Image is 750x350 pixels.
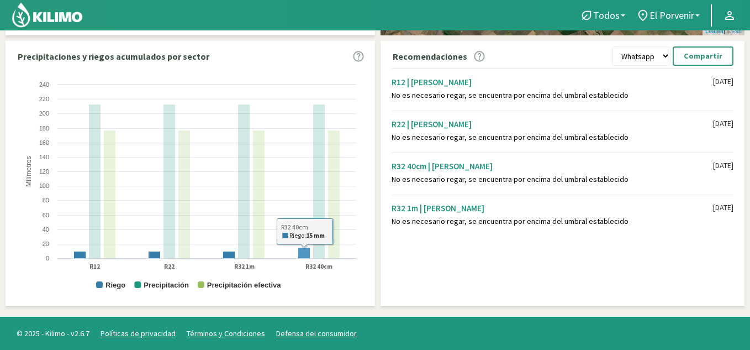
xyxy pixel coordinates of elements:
[234,263,255,270] text: R32 1m
[673,46,733,66] button: Compartir
[392,133,713,142] div: No es necesario regar, se encuentra por encima del umbral establecido
[705,28,723,34] a: Leaflet
[593,9,620,21] span: Todos
[392,161,713,171] div: R32 40cm | [PERSON_NAME]
[684,50,722,62] p: Compartir
[43,241,49,247] text: 20
[105,281,125,289] text: Riego
[392,119,713,129] div: R22 | [PERSON_NAME]
[392,203,713,213] div: R32 1m | [PERSON_NAME]
[39,81,49,88] text: 240
[731,28,742,34] a: Esri
[39,125,49,132] text: 180
[393,50,467,63] p: Recomendaciones
[39,154,49,160] text: 140
[713,119,733,128] div: [DATE]
[39,168,49,175] text: 120
[392,91,713,100] div: No es necesario regar, se encuentra por encima del umbral establecido
[39,96,49,102] text: 220
[101,328,176,338] a: Políticas de privacidad
[703,27,744,36] div: | ©
[39,110,49,117] text: 200
[207,281,281,289] text: Precipitación efectiva
[392,77,713,87] div: R12 | [PERSON_NAME]
[39,139,49,146] text: 160
[39,182,49,189] text: 100
[649,9,694,21] span: El Porvenir
[89,263,100,270] text: R12
[11,2,83,28] img: Kilimo
[25,156,33,187] text: Milímetros
[144,281,189,289] text: Precipitación
[46,255,49,262] text: 0
[276,328,357,338] a: Defensa del consumidor
[305,263,332,270] text: R32 40cm
[713,203,733,212] div: [DATE]
[164,263,175,270] text: R22
[18,50,209,63] p: Precipitaciones y riegos acumulados por sector
[43,212,49,218] text: 60
[43,197,49,203] text: 80
[187,328,265,338] a: Términos y Condiciones
[713,161,733,170] div: [DATE]
[713,77,733,86] div: [DATE]
[392,175,713,184] div: No es necesario regar, se encuentra por encima del umbral establecido
[11,328,95,339] span: © 2025 - Kilimo - v2.6.7
[392,217,713,226] div: No es necesario regar, se encuentra por encima del umbral establecido
[43,226,49,233] text: 40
